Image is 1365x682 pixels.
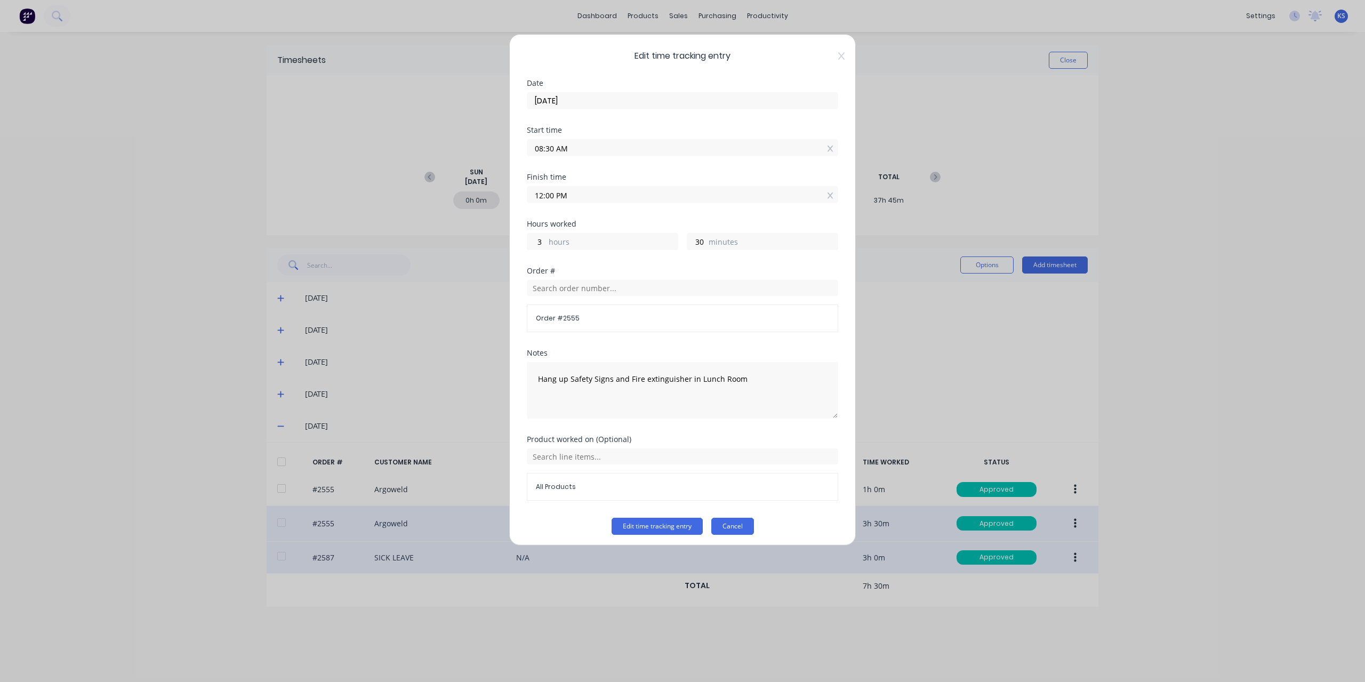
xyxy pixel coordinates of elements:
[549,236,678,250] label: hours
[536,482,829,492] span: All Products
[527,50,838,62] span: Edit time tracking entry
[612,518,703,535] button: Edit time tracking entry
[527,362,838,419] textarea: Hang up Safety Signs and Fire extinguisher in Lunch Room
[527,126,838,134] div: Start time
[527,173,838,181] div: Finish time
[687,234,706,250] input: 0
[709,236,838,250] label: minutes
[527,79,838,87] div: Date
[527,234,546,250] input: 0
[527,267,838,275] div: Order #
[527,220,838,228] div: Hours worked
[527,436,838,443] div: Product worked on (Optional)
[527,349,838,357] div: Notes
[536,314,829,323] span: Order # 2555
[527,280,838,296] input: Search order number...
[711,518,754,535] button: Cancel
[527,448,838,464] input: Search line items...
